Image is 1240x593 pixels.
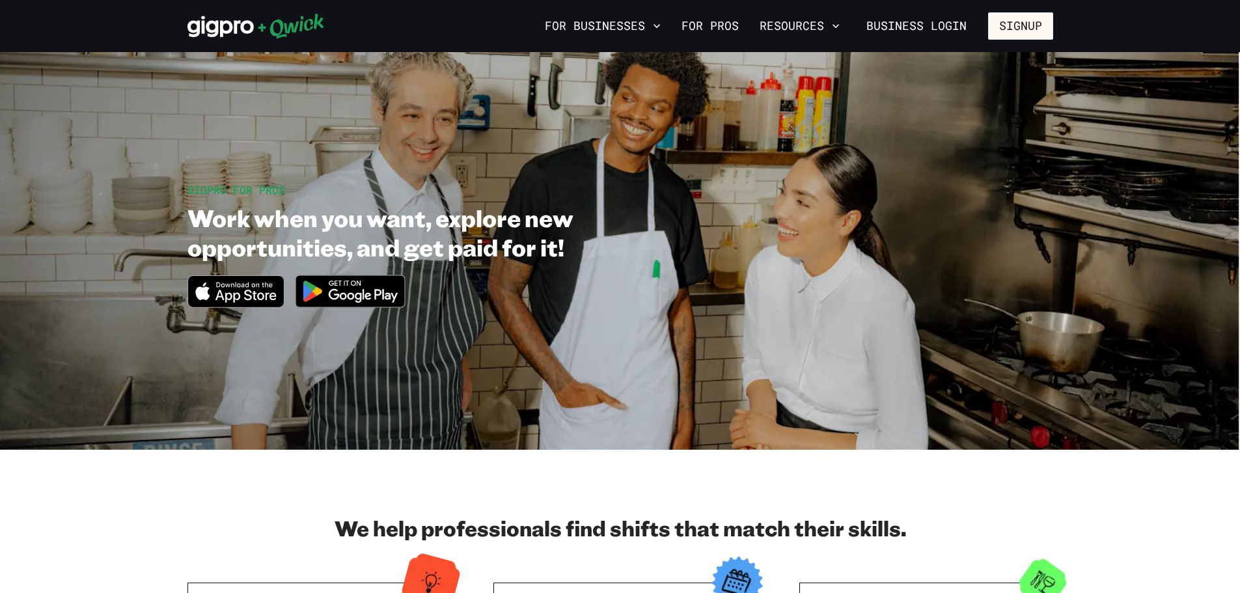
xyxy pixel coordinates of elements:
[855,12,978,40] a: Business Login
[187,183,285,197] span: GIGPRO FOR PROS
[187,515,1053,541] h2: We help professionals find shifts that match their skills.
[187,297,285,310] a: Download on the App Store
[287,267,413,316] img: Get it on Google Play
[676,15,744,37] a: For Pros
[988,12,1053,40] button: Signup
[540,15,666,37] button: For Businesses
[754,15,845,37] button: Resources
[187,203,707,262] h1: Work when you want, explore new opportunities, and get paid for it!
